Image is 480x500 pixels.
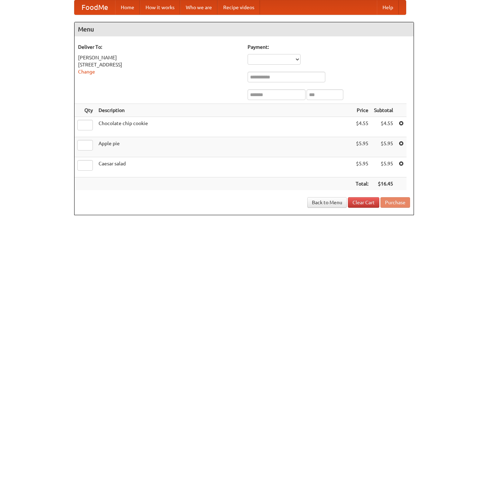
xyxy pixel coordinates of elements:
[307,197,347,208] a: Back to Menu
[348,197,379,208] a: Clear Cart
[377,0,399,14] a: Help
[371,177,396,190] th: $16.45
[353,157,371,177] td: $5.95
[115,0,140,14] a: Home
[353,104,371,117] th: Price
[75,104,96,117] th: Qty
[78,54,241,61] div: [PERSON_NAME]
[371,137,396,157] td: $5.95
[371,157,396,177] td: $5.95
[75,0,115,14] a: FoodMe
[371,117,396,137] td: $4.55
[96,104,353,117] th: Description
[380,197,410,208] button: Purchase
[96,157,353,177] td: Caesar salad
[78,43,241,51] h5: Deliver To:
[371,104,396,117] th: Subtotal
[75,22,414,36] h4: Menu
[248,43,410,51] h5: Payment:
[78,61,241,68] div: [STREET_ADDRESS]
[96,137,353,157] td: Apple pie
[353,137,371,157] td: $5.95
[96,117,353,137] td: Chocolate chip cookie
[218,0,260,14] a: Recipe videos
[78,69,95,75] a: Change
[180,0,218,14] a: Who we are
[140,0,180,14] a: How it works
[353,177,371,190] th: Total:
[353,117,371,137] td: $4.55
